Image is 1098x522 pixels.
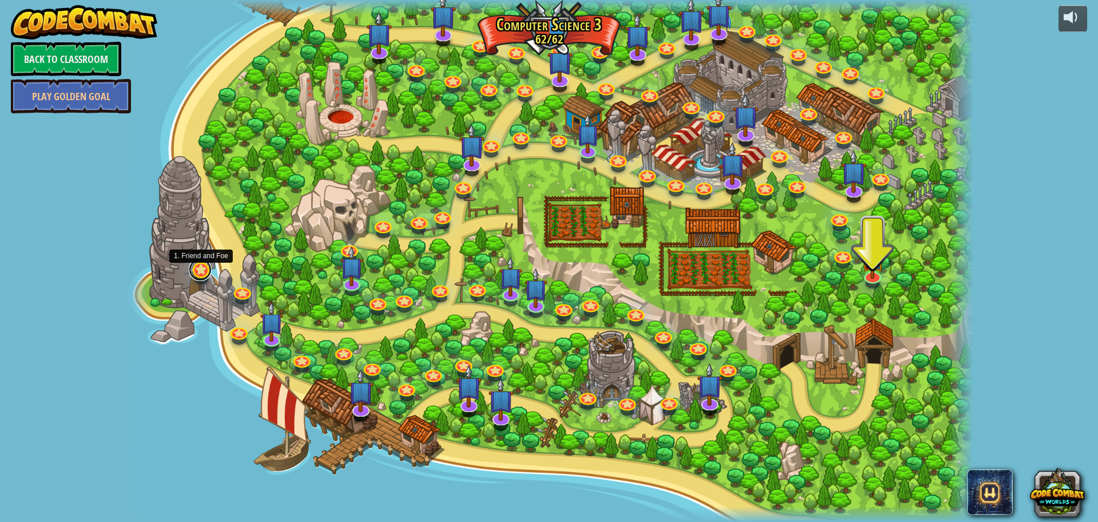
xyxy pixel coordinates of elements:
[367,11,392,54] img: level-banner-unstarted-subscriber.png
[576,114,599,153] img: level-banner-unstarted-subscriber.png
[1059,5,1087,32] button: Adjust volume
[456,365,482,408] img: level-banner-unstarted-subscriber.png
[547,39,572,82] img: level-banner-unstarted-subscriber.png
[459,124,484,167] img: level-banner-unstarted-subscriber.png
[11,42,121,76] a: Back to Classroom
[720,142,745,185] img: level-banner-unstarted-subscriber.png
[11,5,157,39] img: CodeCombat - Learn how to code by playing a game
[733,94,758,137] img: level-banner-unstarted-subscriber.png
[260,302,283,342] img: level-banner-unstarted-subscriber.png
[340,247,363,286] img: level-banner-unstarted-subscriber.png
[348,369,373,412] img: level-banner-unstarted-subscriber.png
[697,363,722,406] img: level-banner-unstarted-subscriber.png
[841,150,866,193] img: level-banner-unstarted-subscriber.png
[488,378,514,421] img: level-banner-unstarted-subscriber.png
[11,79,131,113] a: Play Golden Goal
[861,233,884,279] img: level-banner-multiplayer.png
[524,268,547,308] img: level-banner-unstarted-subscriber.png
[625,13,650,56] img: level-banner-unstarted-subscriber.png
[499,257,522,296] img: level-banner-unstarted-subscriber.png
